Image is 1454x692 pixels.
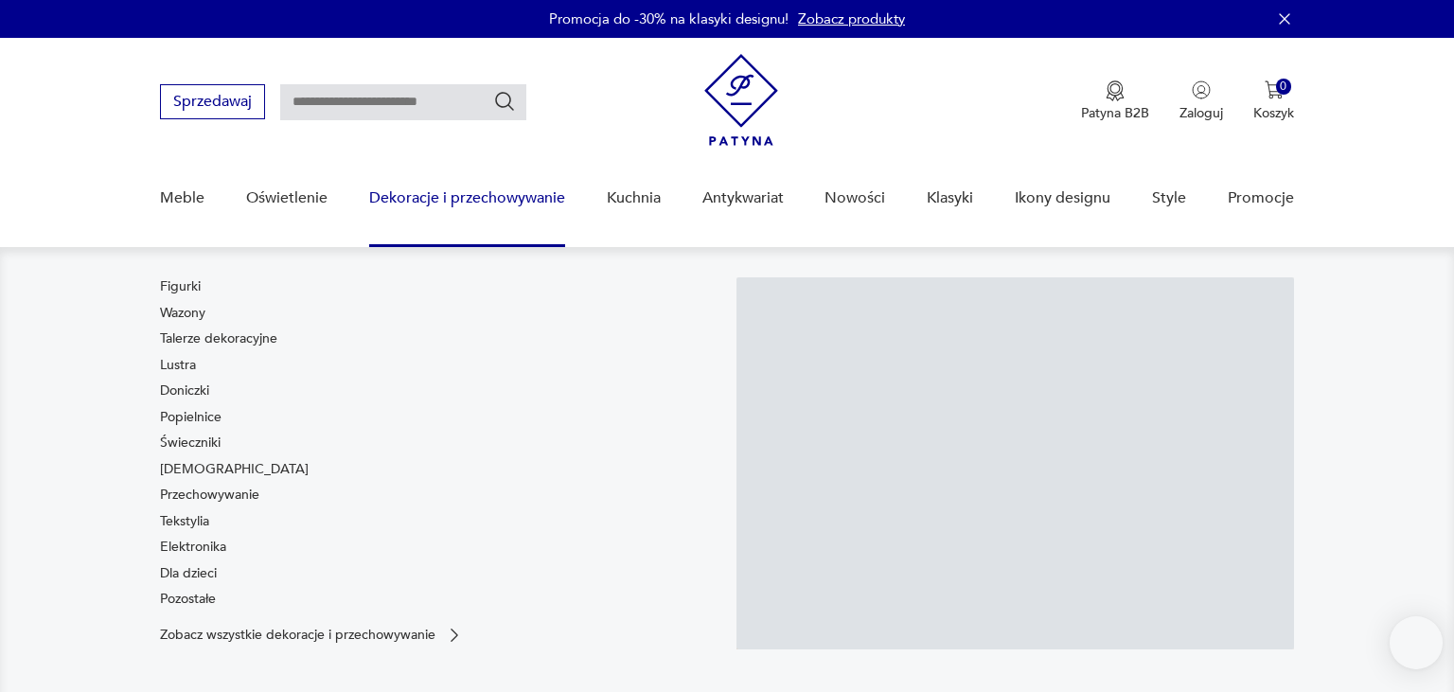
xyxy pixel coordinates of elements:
a: Doniczki [160,381,209,400]
p: Zaloguj [1179,104,1223,122]
p: Promocja do -30% na klasyki designu! [549,9,789,28]
a: Promocje [1228,162,1294,235]
a: Popielnice [160,408,222,427]
div: 0 [1276,79,1292,95]
a: Meble [160,162,204,235]
a: Klasyki [927,162,973,235]
img: Ikona medalu [1106,80,1125,101]
a: Pozostałe [160,590,216,609]
a: Ikona medaluPatyna B2B [1081,80,1149,122]
button: Patyna B2B [1081,80,1149,122]
a: Elektronika [160,538,226,557]
a: Talerze dekoracyjne [160,329,277,348]
p: Koszyk [1253,104,1294,122]
a: Zobacz produkty [798,9,905,28]
p: Patyna B2B [1081,104,1149,122]
a: Lustra [160,356,196,375]
a: Wazony [160,304,205,323]
img: Ikona koszyka [1265,80,1284,99]
p: Zobacz wszystkie dekoracje i przechowywanie [160,629,435,641]
a: Figurki [160,277,201,296]
a: Ikony designu [1015,162,1110,235]
a: Nowości [825,162,885,235]
a: Antykwariat [702,162,784,235]
button: Sprzedawaj [160,84,265,119]
a: Przechowywanie [160,486,259,505]
a: Tekstylia [160,512,209,531]
img: Patyna - sklep z meblami i dekoracjami vintage [704,54,778,146]
button: Zaloguj [1179,80,1223,122]
a: Dekoracje i przechowywanie [369,162,565,235]
button: Szukaj [493,90,516,113]
a: [DEMOGRAPHIC_DATA] [160,460,309,479]
a: Kuchnia [607,162,661,235]
a: Dla dzieci [160,564,217,583]
iframe: Smartsupp widget button [1390,616,1443,669]
a: Oświetlenie [246,162,328,235]
img: Ikonka użytkownika [1192,80,1211,99]
a: Sprzedawaj [160,97,265,110]
button: 0Koszyk [1253,80,1294,122]
a: Style [1152,162,1186,235]
a: Zobacz wszystkie dekoracje i przechowywanie [160,626,464,645]
a: Świeczniki [160,434,221,452]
